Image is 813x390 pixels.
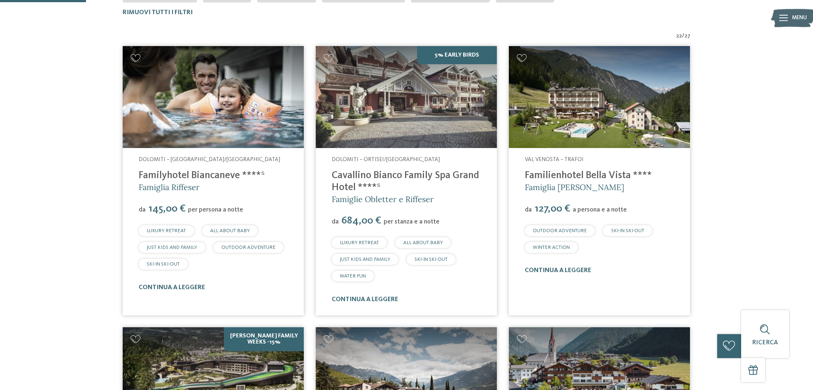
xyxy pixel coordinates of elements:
[685,32,690,40] span: 27
[339,215,383,226] span: 684,00 €
[332,194,434,204] span: Famiglie Obletter e Riffeser
[123,9,193,16] span: Rimuovi tutti i filtri
[525,171,652,181] a: Familienhotel Bella Vista ****
[146,204,187,214] span: 145,00 €
[525,182,624,192] span: Famiglia [PERSON_NAME]
[147,245,197,250] span: JUST KIDS AND FAMILY
[340,274,366,279] span: WATER FUN
[316,46,497,148] img: Family Spa Grand Hotel Cavallino Bianco ****ˢ
[123,46,304,148] img: Cercate un hotel per famiglie? Qui troverete solo i migliori!
[332,157,440,163] span: Dolomiti – Ortisei/[GEOGRAPHIC_DATA]
[532,204,572,214] span: 127,00 €
[316,46,497,148] a: Cercate un hotel per famiglie? Qui troverete solo i migliori!
[414,257,448,262] span: SKI-IN SKI-OUT
[139,171,265,181] a: Familyhotel Biancaneve ****ˢ
[676,32,682,40] span: 22
[533,228,587,233] span: OUTDOOR ADVENTURE
[682,32,685,40] span: /
[139,157,280,163] span: Dolomiti – [GEOGRAPHIC_DATA]/[GEOGRAPHIC_DATA]
[221,245,275,250] span: OUTDOOR ADVENTURE
[139,207,146,213] span: da
[403,240,443,245] span: ALL ABOUT BABY
[332,171,479,193] a: Cavallino Bianco Family Spa Grand Hotel ****ˢ
[533,245,570,250] span: WINTER ACTION
[340,240,379,245] span: LUXURY RETREAT
[147,262,180,267] span: SKI-IN SKI-OUT
[139,182,200,192] span: Famiglia Riffeser
[525,157,584,163] span: Val Venosta – Trafoi
[752,340,778,346] span: Ricerca
[147,228,186,233] span: LUXURY RETREAT
[525,267,591,274] a: continua a leggere
[509,46,690,148] img: Cercate un hotel per famiglie? Qui troverete solo i migliori!
[384,219,440,225] span: per stanza e a notte
[525,207,532,213] span: da
[188,207,243,213] span: per persona a notte
[332,296,398,303] a: continua a leggere
[611,228,644,233] span: SKI-IN SKI-OUT
[210,228,250,233] span: ALL ABOUT BABY
[573,207,627,213] span: a persona e a notte
[139,284,205,291] a: continua a leggere
[340,257,390,262] span: JUST KIDS AND FAMILY
[332,219,339,225] span: da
